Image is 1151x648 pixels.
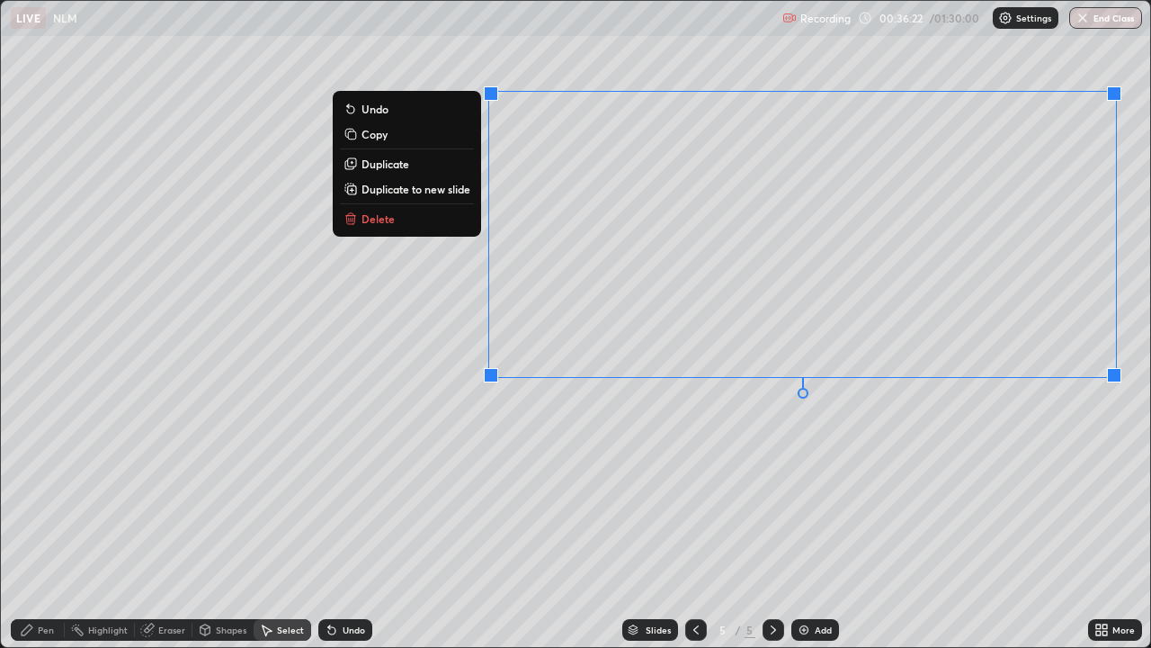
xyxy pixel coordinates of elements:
[745,622,755,638] div: 5
[340,178,474,200] button: Duplicate to new slide
[1075,11,1090,25] img: end-class-cross
[53,11,77,25] p: NLM
[646,625,671,634] div: Slides
[800,12,851,25] p: Recording
[158,625,185,634] div: Eraser
[216,625,246,634] div: Shapes
[88,625,128,634] div: Highlight
[797,623,811,637] img: add-slide-button
[815,625,832,634] div: Add
[340,153,474,175] button: Duplicate
[343,625,365,634] div: Undo
[1069,7,1142,29] button: End Class
[361,127,388,141] p: Copy
[1112,625,1135,634] div: More
[361,211,395,226] p: Delete
[782,11,797,25] img: recording.375f2c34.svg
[714,625,732,635] div: 5
[361,157,409,171] p: Duplicate
[736,625,741,635] div: /
[1016,13,1051,22] p: Settings
[38,625,54,634] div: Pen
[277,625,304,634] div: Select
[998,11,1013,25] img: class-settings-icons
[340,123,474,145] button: Copy
[361,182,470,196] p: Duplicate to new slide
[340,98,474,120] button: Undo
[340,208,474,229] button: Delete
[16,11,40,25] p: LIVE
[361,102,388,116] p: Undo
